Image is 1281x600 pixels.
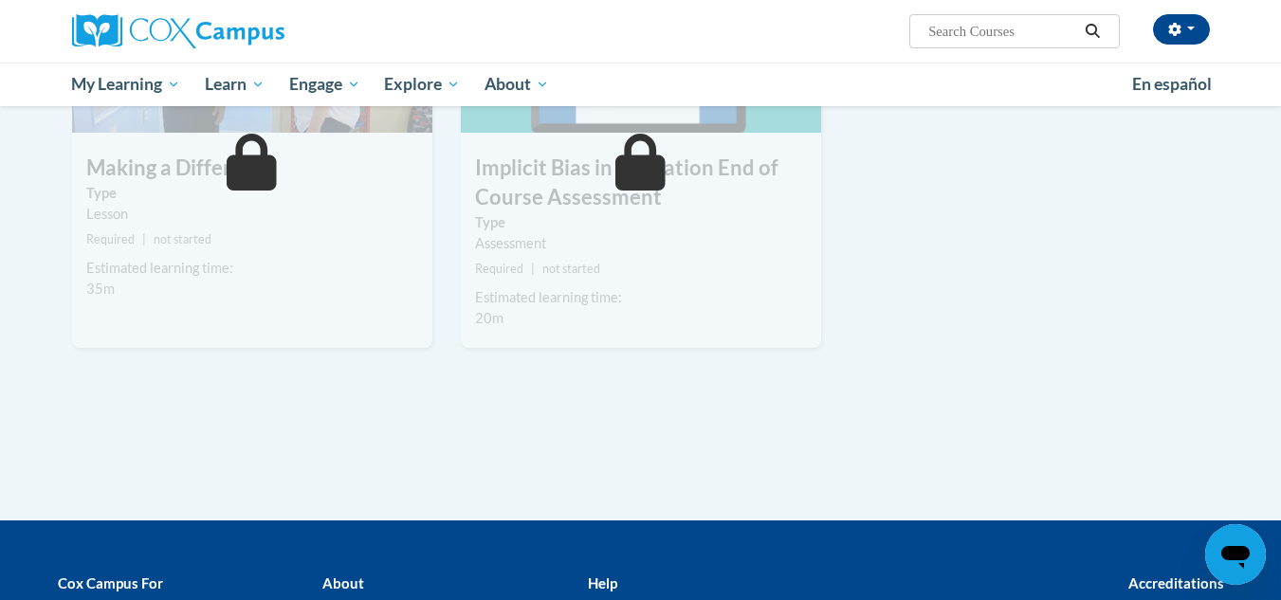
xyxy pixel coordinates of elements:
[475,287,807,308] div: Estimated learning time:
[142,232,146,246] span: |
[71,73,180,96] span: My Learning
[475,310,503,326] span: 20m
[475,233,807,254] div: Assessment
[58,574,163,591] b: Cox Campus For
[86,232,135,246] span: Required
[372,63,472,106] a: Explore
[205,73,265,96] span: Learn
[154,232,211,246] span: not started
[475,262,523,276] span: Required
[86,204,418,225] div: Lesson
[926,20,1078,43] input: Search Courses
[475,212,807,233] label: Type
[192,63,277,106] a: Learn
[289,73,360,96] span: Engage
[531,262,535,276] span: |
[86,258,418,279] div: Estimated learning time:
[60,63,193,106] a: My Learning
[322,574,364,591] b: About
[86,281,115,297] span: 35m
[1153,14,1210,45] button: Account Settings
[485,73,549,96] span: About
[1205,524,1266,585] iframe: Button to launch messaging window
[384,73,460,96] span: Explore
[72,154,432,183] h3: Making a Difference
[44,63,1238,106] div: Main menu
[277,63,373,106] a: Engage
[1120,64,1224,104] a: En español
[72,14,432,48] a: Cox Campus
[72,14,284,48] img: Cox Campus
[86,183,418,204] label: Type
[542,262,600,276] span: not started
[461,154,821,212] h3: Implicit Bias in Education End of Course Assessment
[588,574,617,591] b: Help
[1132,74,1212,94] span: En español
[1078,20,1107,43] button: Search
[1128,574,1224,591] b: Accreditations
[472,63,561,106] a: About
